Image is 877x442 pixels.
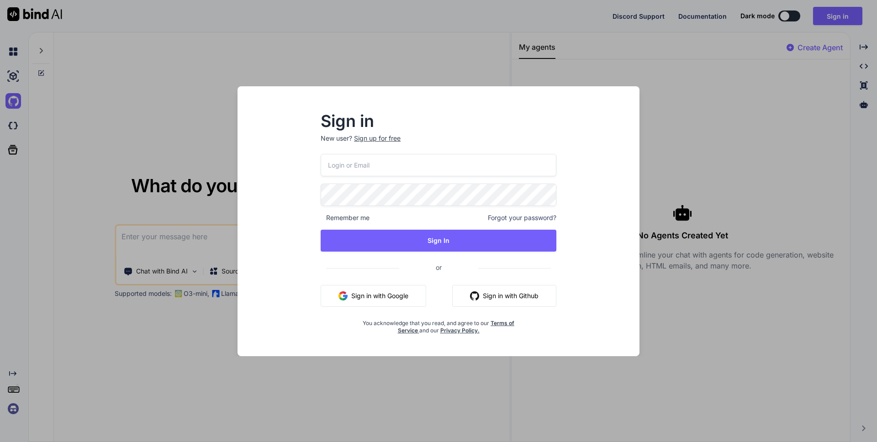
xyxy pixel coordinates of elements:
[321,114,556,128] h2: Sign in
[354,134,401,143] div: Sign up for free
[399,256,478,279] span: or
[488,213,556,222] span: Forgot your password?
[440,327,480,334] a: Privacy Policy.
[338,291,348,300] img: google
[452,285,556,307] button: Sign in with Github
[321,154,556,176] input: Login or Email
[360,314,517,334] div: You acknowledge that you read, and agree to our and our
[321,230,556,252] button: Sign In
[321,285,426,307] button: Sign in with Google
[321,213,370,222] span: Remember me
[470,291,479,300] img: github
[398,320,515,334] a: Terms of Service
[321,134,556,154] p: New user?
